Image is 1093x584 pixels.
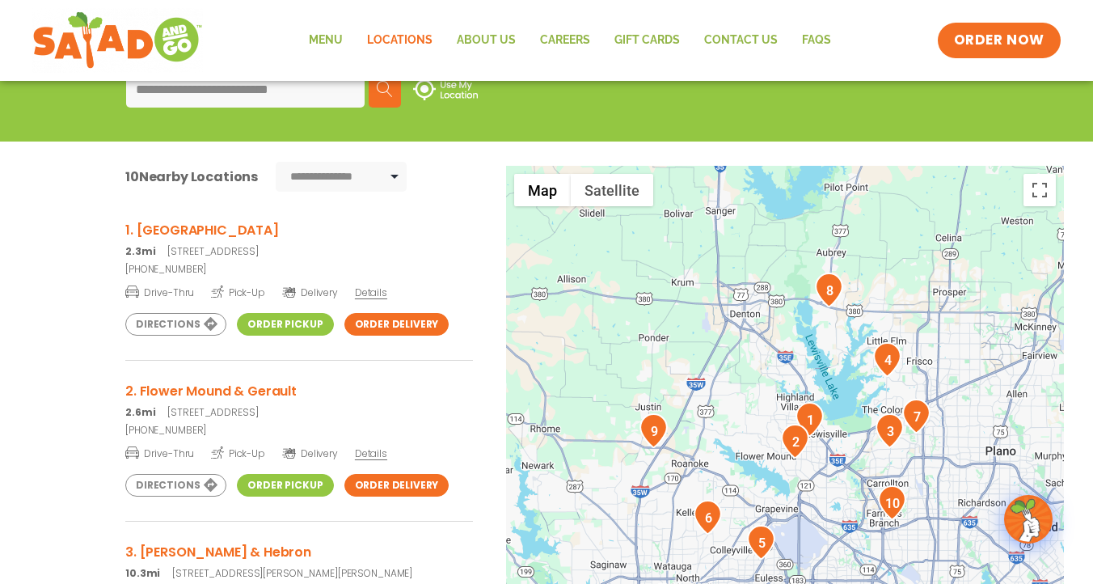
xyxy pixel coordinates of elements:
[125,244,473,259] p: [STREET_ADDRESS]
[790,22,843,59] a: FAQs
[781,424,809,459] div: 2
[125,542,473,562] h3: 3. [PERSON_NAME] & Hebron
[32,8,203,73] img: new-SAG-logo-768×292
[878,485,906,520] div: 10
[125,441,473,461] a: Drive-Thru Pick-Up Delivery Details
[1006,497,1051,542] img: wpChatIcon
[413,78,478,100] img: use-location.svg
[528,22,602,59] a: Careers
[876,413,904,448] div: 3
[125,262,473,277] a: [PHONE_NUMBER]
[237,313,333,336] a: Order Pickup
[639,413,668,448] div: 9
[514,174,571,206] button: Show street map
[355,286,387,299] span: Details
[125,381,473,401] h3: 2. Flower Mound & Gerault
[297,22,843,59] nav: Menu
[815,273,843,307] div: 8
[282,446,338,461] span: Delivery
[125,542,473,581] a: 3. [PERSON_NAME] & Hebron 10.3mi[STREET_ADDRESS][PERSON_NAME][PERSON_NAME]
[954,31,1044,50] span: ORDER NOW
[125,167,258,187] div: Nearby Locations
[211,284,265,300] span: Pick-Up
[445,22,528,59] a: About Us
[692,22,790,59] a: Contact Us
[125,313,226,336] a: Directions
[125,405,473,420] p: [STREET_ADDRESS]
[237,474,333,497] a: Order Pickup
[795,402,824,437] div: 1
[747,525,775,560] div: 5
[297,22,355,59] a: Menu
[211,445,265,461] span: Pick-Up
[125,566,160,580] strong: 10.3mi
[125,566,473,581] p: [STREET_ADDRESS][PERSON_NAME][PERSON_NAME]
[125,220,473,240] h3: 1. [GEOGRAPHIC_DATA]
[282,286,338,300] span: Delivery
[694,500,722,535] div: 6
[125,381,473,420] a: 2. Flower Mound & Gerault 2.6mi[STREET_ADDRESS]
[1023,174,1056,206] button: Toggle fullscreen view
[873,342,901,377] div: 4
[938,23,1061,58] a: ORDER NOW
[377,81,393,97] img: search.svg
[602,22,692,59] a: GIFT CARDS
[125,167,139,186] span: 10
[355,446,387,460] span: Details
[571,174,653,206] button: Show satellite imagery
[344,313,449,336] a: Order Delivery
[902,399,931,434] div: 7
[125,284,194,300] span: Drive-Thru
[125,445,194,461] span: Drive-Thru
[355,22,445,59] a: Locations
[125,244,155,258] strong: 2.3mi
[125,405,155,419] strong: 2.6mi
[344,474,449,497] a: Order Delivery
[125,280,473,300] a: Drive-Thru Pick-Up Delivery Details
[125,423,473,438] a: [PHONE_NUMBER]
[125,474,226,497] a: Directions
[125,220,473,259] a: 1. [GEOGRAPHIC_DATA] 2.3mi[STREET_ADDRESS]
